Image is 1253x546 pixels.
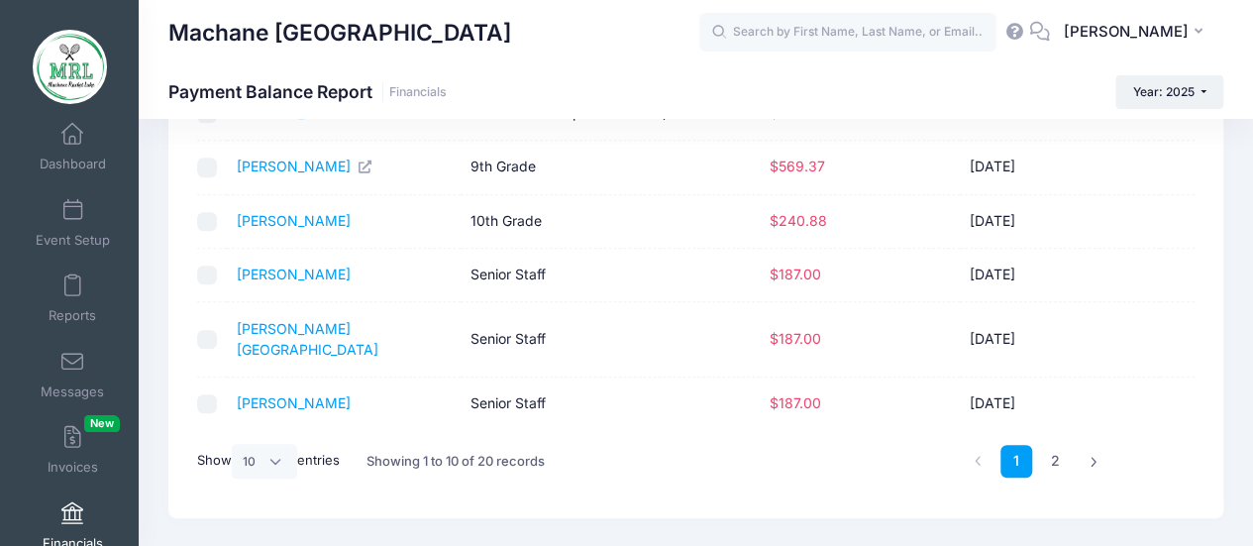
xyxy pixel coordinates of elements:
[770,158,825,174] span: $569.37
[389,85,447,100] a: Financials
[237,320,378,358] a: [PERSON_NAME][GEOGRAPHIC_DATA]
[26,415,120,485] a: InvoicesNew
[770,394,821,411] span: $187.00
[770,104,825,121] span: $676.73
[1063,21,1188,43] span: [PERSON_NAME]
[197,444,340,478] label: Show entries
[237,266,351,282] a: [PERSON_NAME]
[237,104,351,121] a: [PERSON_NAME]
[40,157,106,173] span: Dashboard
[48,460,98,477] span: Invoices
[237,212,351,229] a: [PERSON_NAME]
[461,378,760,430] td: Senior Staff
[960,302,1160,377] td: [DATE]
[461,249,760,302] td: Senior Staff
[770,212,827,229] span: $240.88
[461,302,760,377] td: Senior Staff
[1133,84,1195,99] span: Year: 2025
[26,264,120,333] a: Reports
[237,394,351,411] a: [PERSON_NAME]
[1115,75,1223,109] button: Year: 2025
[461,141,760,194] td: 9th Grade
[168,10,511,55] h1: Machane [GEOGRAPHIC_DATA]
[26,112,120,181] a: Dashboard
[770,330,821,347] span: $187.00
[461,195,760,249] td: 10th Grade
[232,444,297,478] select: Showentries
[168,81,447,102] h1: Payment Balance Report
[36,232,110,249] span: Event Setup
[26,188,120,258] a: Event Setup
[84,415,120,432] span: New
[960,195,1160,249] td: [DATE]
[960,249,1160,302] td: [DATE]
[770,266,821,282] span: $187.00
[49,308,96,325] span: Reports
[366,439,545,485] div: Showing 1 to 10 of 20 records
[699,13,996,53] input: Search by First Name, Last Name, or Email...
[1039,445,1072,478] a: 2
[237,158,373,174] a: [PERSON_NAME]
[960,141,1160,194] td: [DATE]
[960,378,1160,430] td: [DATE]
[33,30,107,104] img: Machane Racket Lake
[1050,10,1223,55] button: [PERSON_NAME]
[26,340,120,409] a: Messages
[41,383,104,400] span: Messages
[1000,445,1033,478] a: 1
